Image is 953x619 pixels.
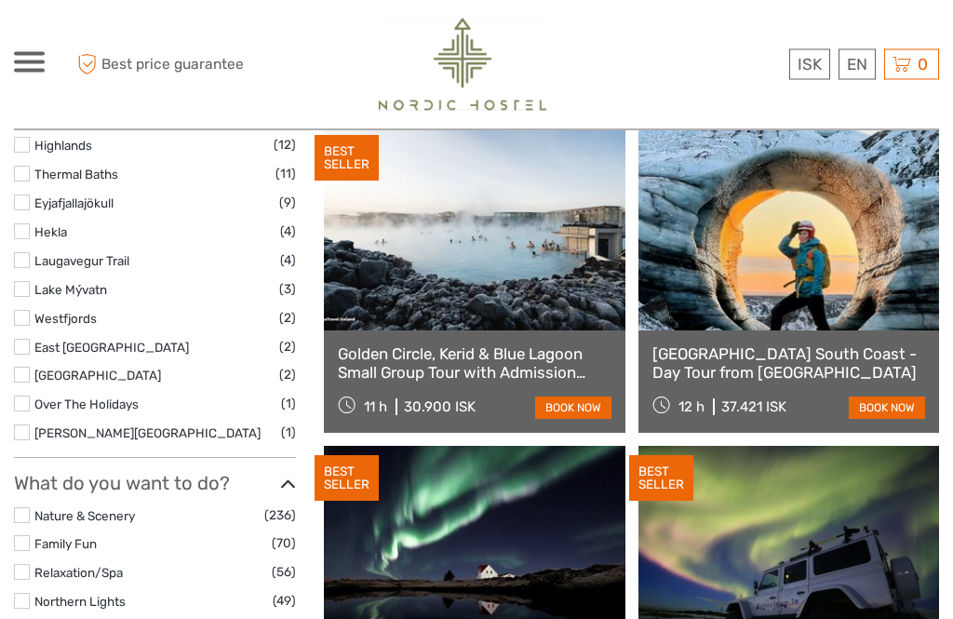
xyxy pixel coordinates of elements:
span: 11 h [364,399,387,416]
span: (3) [279,279,296,301]
span: (9) [279,193,296,214]
img: 2454-61f15230-a6bf-4303-aa34-adabcbdb58c5_logo_big.png [379,19,546,111]
span: (1) [281,423,296,444]
span: ISK [798,55,822,74]
a: Golden Circle, Kerid & Blue Lagoon Small Group Tour with Admission Ticket [338,345,611,384]
a: East [GEOGRAPHIC_DATA] [34,341,189,356]
a: [GEOGRAPHIC_DATA] [34,369,161,384]
p: We're away right now. Please check back later! [26,33,210,47]
a: Relaxation/Spa [34,566,123,581]
a: Family Fun [34,537,97,552]
span: (2) [279,365,296,386]
h3: What do you want to do? [14,473,296,495]
span: (4) [280,222,296,243]
span: 0 [915,55,931,74]
a: Nature & Scenery [34,509,135,524]
a: Highlands [34,139,92,154]
div: BEST SELLER [315,136,379,182]
a: Northern Lights [34,595,126,610]
a: Lake Mývatn [34,283,107,298]
a: Over The Holidays [34,397,139,412]
div: BEST SELLER [629,456,693,503]
span: 12 h [678,399,705,416]
div: 37.421 ISK [721,399,786,416]
button: Open LiveChat chat widget [214,29,236,51]
a: Hekla [34,225,67,240]
span: (1) [281,394,296,415]
a: book now [535,397,611,420]
div: BEST SELLER [315,456,379,503]
span: (12) [274,135,296,156]
span: (70) [272,533,296,555]
span: (56) [272,562,296,584]
span: (2) [279,337,296,358]
span: (11) [275,164,296,185]
span: (4) [280,250,296,272]
span: Best price guarantee [73,49,246,80]
span: (236) [264,505,296,527]
div: EN [839,49,876,80]
span: (2) [279,308,296,330]
span: (49) [273,591,296,612]
a: Thermal Baths [34,168,118,182]
a: Laugavegur Trail [34,254,129,269]
a: [GEOGRAPHIC_DATA] South Coast - Day Tour from [GEOGRAPHIC_DATA] [652,345,925,384]
a: Westfjords [34,312,97,327]
div: 30.900 ISK [404,399,476,416]
a: [PERSON_NAME][GEOGRAPHIC_DATA] [34,426,261,441]
a: Eyjafjallajökull [34,196,114,211]
a: book now [849,397,925,420]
